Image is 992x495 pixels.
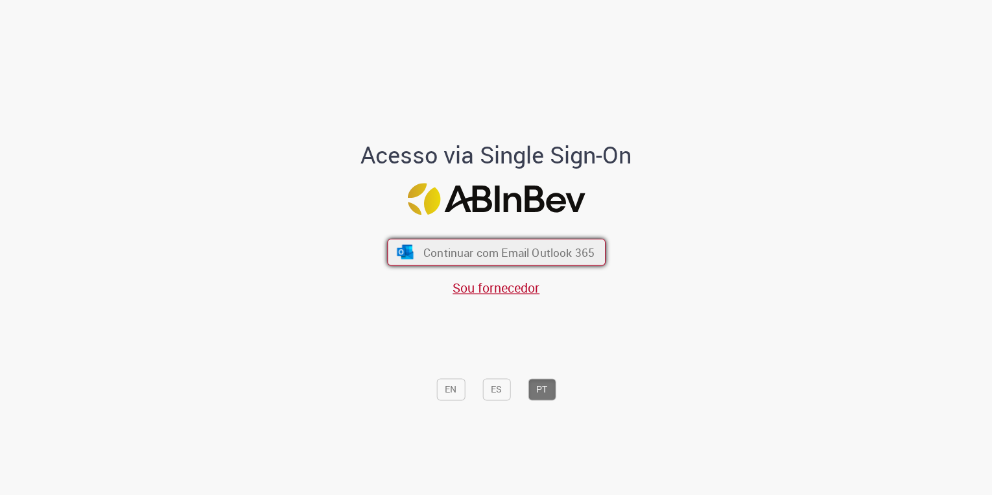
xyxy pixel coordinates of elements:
[482,379,510,401] button: ES
[528,379,556,401] button: PT
[423,245,594,260] span: Continuar com Email Outlook 365
[407,184,585,215] img: Logo ABInBev
[453,279,539,296] a: Sou fornecedor
[436,379,465,401] button: EN
[387,238,606,265] button: ícone Azure/Microsoft 360 Continuar com Email Outlook 365
[316,142,676,168] h1: Acesso via Single Sign-On
[396,245,414,259] img: ícone Azure/Microsoft 360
